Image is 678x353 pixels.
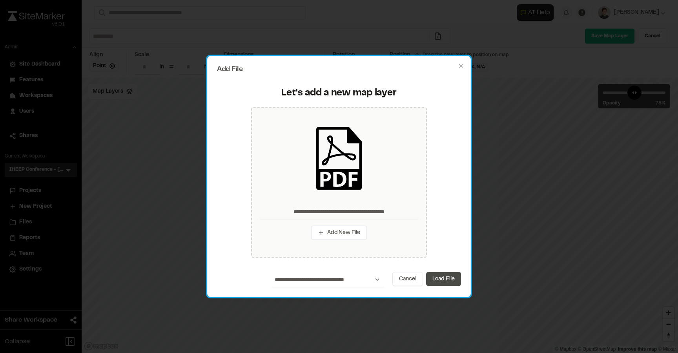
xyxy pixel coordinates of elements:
[311,225,367,240] button: Add New File
[426,272,461,286] button: Load File
[251,107,427,258] div: Add New File
[217,66,461,73] h2: Add File
[392,272,423,286] button: Cancel
[222,87,456,99] div: Let's add a new map layer
[308,127,370,190] img: pdf_black_icon.png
